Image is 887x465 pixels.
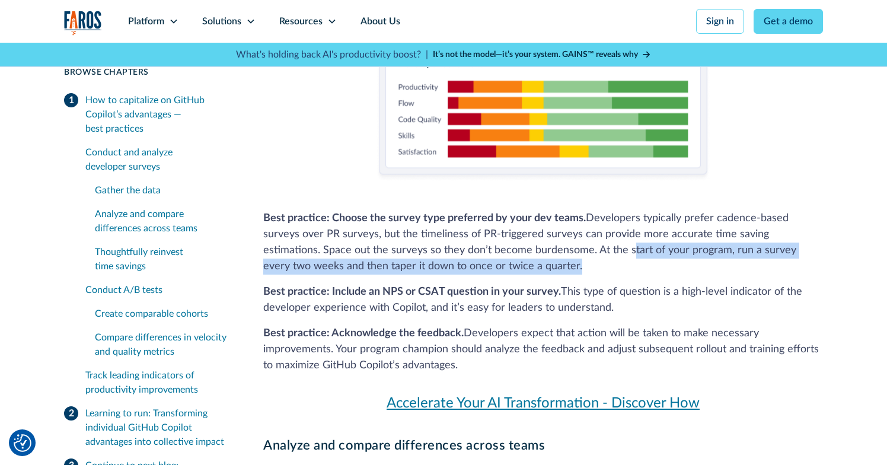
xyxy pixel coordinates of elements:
a: Get a demo [754,9,823,34]
p: Developers typically prefer cadence-based surveys over PR surveys, but the timeliness of PR-trigg... [263,211,823,275]
a: How to capitalize on GitHub Copilot’s advantages — best practices [64,88,235,141]
div: Create comparable cohorts [95,307,232,321]
p: Developers expect that action will be taken to make necessary improvements. Your program champion... [263,326,823,374]
div: Conduct and analyze developer surveys [85,145,232,174]
div: Thoughtfully reinvest time savings [95,245,232,273]
a: Gather the data [95,179,232,202]
a: It’s not the model—it’s your system. GAINS™ reveals why [433,49,651,61]
strong: Best practice: Choose the survey type preferred by your dev teams. [263,213,586,224]
a: home [64,11,102,35]
a: Learning to run: Transforming individual GitHub Copilot advantages into collective impact [64,402,235,454]
a: Compare differences in velocity and quality metrics [95,326,232,364]
div: Gather the data [95,183,232,198]
img: Revisit consent button [14,434,31,452]
div: Conduct A/B tests [85,283,232,297]
a: Thoughtfully reinvest time savings [95,240,232,278]
a: Create comparable cohorts [95,302,232,326]
a: Sign in [696,9,744,34]
div: Track leading indicators of productivity improvements [85,368,232,397]
button: Cookie Settings [14,434,31,452]
div: Resources [279,14,323,28]
a: Accelerate Your AI Transformation - Discover How [263,393,823,414]
a: Conduct and analyze developer surveys [85,141,232,179]
a: Track leading indicators of productivity improvements [85,364,232,402]
div: Platform [128,14,164,28]
div: Solutions [202,14,241,28]
div: Compare differences in velocity and quality metrics [95,330,232,359]
strong: Best practice: Include an NPS or CSAT question in your survey. [263,286,561,297]
img: Logo of the analytics and reporting company Faros. [64,11,102,35]
strong: It’s not the model—it’s your system. GAINS™ reveals why [433,50,638,59]
div: How to capitalize on GitHub Copilot’s advantages — best practices [85,93,235,136]
div: Browse Chapters [64,66,235,79]
a: Analyze and compare differences across teams [95,202,232,240]
a: Conduct A/B tests [85,278,232,302]
p: This type of question is a high-level indicator of the developer experience with Copilot, and it’... [263,284,823,316]
strong: Best practice: Acknowledge the feedback. [263,328,464,339]
p: What's holding back AI's productivity boost? | [236,47,428,62]
h4: Analyze and compare differences across teams [263,438,823,453]
div: Learning to run: Transforming individual GitHub Copilot advantages into collective impact [85,406,235,449]
div: Analyze and compare differences across teams [95,207,232,235]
